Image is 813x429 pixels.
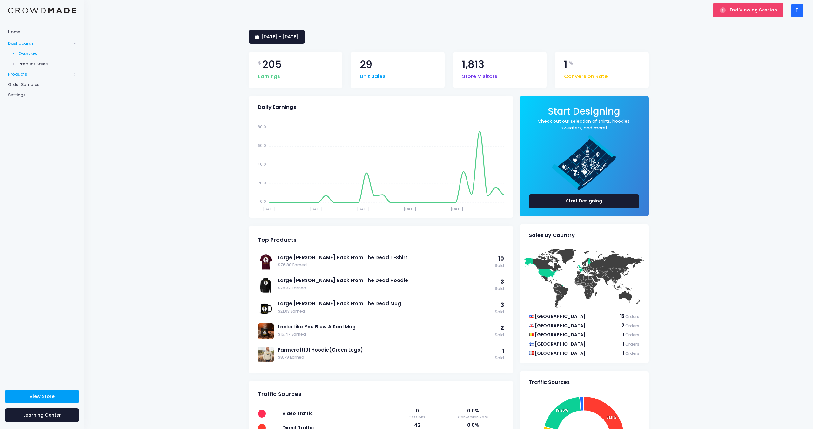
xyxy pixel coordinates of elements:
[620,313,624,320] span: 15
[535,350,586,356] span: [GEOGRAPHIC_DATA]
[258,124,266,129] tspan: 80.0
[258,104,296,110] span: Daily Earnings
[501,278,504,286] span: 3
[495,332,504,338] span: Sold
[278,262,492,268] span: $76.80 Earned
[249,30,305,44] a: [DATE] - [DATE]
[442,414,504,420] span: Conversion Rate
[310,206,323,212] tspan: [DATE]
[5,408,79,422] a: Learning Center
[278,323,492,330] a: Looks Like You Blew A Seal Mug
[258,143,266,148] tspan: 60.0
[24,412,61,418] span: Learning Center
[713,3,783,17] button: End Viewing Session
[501,324,504,332] span: 2
[535,332,586,338] span: [GEOGRAPHIC_DATA]
[278,346,492,353] a: Farmcraft101 Hoodie(Green Logo)
[30,393,55,399] span: View Store
[258,69,280,81] span: Earnings
[258,237,297,243] span: Top Products
[625,314,639,319] span: Orders
[357,206,369,212] tspan: [DATE]
[625,323,639,328] span: Orders
[442,407,504,414] span: 0.0%
[262,59,282,70] span: 205
[462,69,497,81] span: Store Visitors
[625,332,639,338] span: Orders
[442,422,504,429] span: 0.0%
[502,347,504,355] span: 1
[623,350,624,356] span: 1
[261,34,298,40] span: [DATE] - [DATE]
[625,341,639,347] span: Orders
[5,390,79,403] a: View Store
[564,69,608,81] span: Conversion Rate
[278,254,492,261] a: Large [PERSON_NAME] Back From The Dead T-Shirt
[529,118,640,131] a: Check out our selection of shirts, hoodies, sweaters, and more!
[278,300,492,307] a: Large [PERSON_NAME] Back From The Dead Mug
[399,414,436,420] span: Sessions
[258,59,261,67] span: $
[529,379,570,386] span: Traffic Sources
[625,351,639,356] span: Orders
[564,59,568,70] span: 1
[529,232,575,239] span: Sales By Country
[623,340,624,347] span: 1
[8,40,71,47] span: Dashboards
[622,322,624,329] span: 2
[498,255,504,262] span: 10
[399,422,436,429] span: 42
[282,410,313,417] span: Video Traffic
[548,105,620,118] span: Start Designing
[495,263,504,269] span: Sold
[495,309,504,315] span: Sold
[399,407,436,414] span: 0
[535,322,586,329] span: [GEOGRAPHIC_DATA]
[18,50,77,57] span: Overview
[529,194,640,208] a: Start Designing
[8,8,76,14] img: Logo
[730,7,777,13] span: End Viewing Session
[535,341,586,347] span: [GEOGRAPHIC_DATA]
[258,180,266,185] tspan: 20.0
[791,4,803,17] div: F
[360,59,372,70] span: 29
[495,355,504,361] span: Sold
[501,301,504,309] span: 3
[8,29,76,35] span: Home
[462,59,484,70] span: 1,813
[258,391,301,398] span: Traffic Sources
[360,69,386,81] span: Unit Sales
[451,206,463,212] tspan: [DATE]
[535,313,586,320] span: [GEOGRAPHIC_DATA]
[278,277,492,284] a: Large [PERSON_NAME] Back From The Dead Hoodie
[8,71,71,77] span: Products
[258,162,266,167] tspan: 40.0
[404,206,416,212] tspan: [DATE]
[278,285,492,291] span: $26.37 Earned
[623,331,624,338] span: 1
[278,354,492,360] span: $8.79 Earned
[263,206,276,212] tspan: [DATE]
[278,308,492,314] span: $21.03 Earned
[8,82,76,88] span: Order Samples
[278,332,492,338] span: $15.47 Earned
[8,92,76,98] span: Settings
[548,110,620,116] a: Start Designing
[18,61,77,67] span: Product Sales
[569,59,573,67] span: %
[495,286,504,292] span: Sold
[260,199,266,204] tspan: 0.0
